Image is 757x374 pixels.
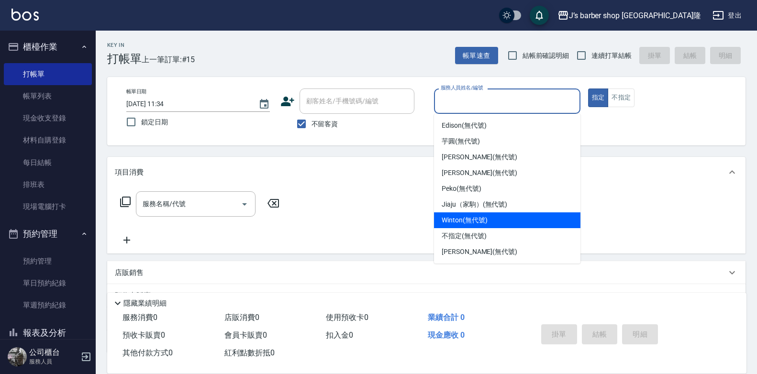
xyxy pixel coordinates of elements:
span: Peko (無代號) [442,184,481,194]
label: 服務人員姓名/編號 [441,84,483,91]
img: Person [8,347,27,366]
span: 芋圓 (無代號) [442,136,480,146]
button: save [530,6,549,25]
img: Logo [11,9,39,21]
span: Edison (無代號) [442,121,486,131]
span: 連續打單結帳 [591,51,632,61]
p: 服務人員 [29,357,78,366]
span: 會員卡販賣 0 [224,330,267,340]
span: 服務消費 0 [122,313,157,322]
button: 帳單速查 [455,47,498,65]
a: 現場電腦打卡 [4,196,92,218]
div: 項目消費 [107,157,746,187]
a: 打帳單 [4,63,92,85]
a: 每日結帳 [4,152,92,174]
a: 排班表 [4,174,92,196]
button: 報表及分析 [4,320,92,345]
a: 單日預約紀錄 [4,272,92,294]
button: Open [237,197,252,212]
button: Choose date, selected date is 2025-09-10 [253,93,276,116]
span: 店販消費 0 [224,313,259,322]
div: J’s barber shop [GEOGRAPHIC_DATA]隆 [569,10,701,22]
h5: 公司櫃台 [29,348,78,357]
a: 材料自購登錄 [4,129,92,151]
span: 業績合計 0 [428,313,465,322]
span: [PERSON_NAME] (無代號) [442,247,517,257]
span: 鎖定日期 [141,117,168,127]
input: YYYY/MM/DD hh:mm [126,96,249,112]
span: 使用預收卡 0 [326,313,368,322]
span: 預收卡販賣 0 [122,330,165,340]
div: 店販銷售 [107,261,746,284]
label: 帳單日期 [126,88,146,95]
span: Winton (無代號) [442,215,487,225]
a: 帳單列表 [4,85,92,107]
p: 項目消費 [115,167,144,177]
span: 現金應收 0 [428,330,465,340]
span: 紅利點數折抵 0 [224,348,275,357]
a: 現金收支登錄 [4,107,92,129]
span: 不指定 (無代號) [442,231,487,241]
button: 不指定 [608,88,635,107]
span: 其他付款方式 0 [122,348,173,357]
p: 隱藏業績明細 [123,298,167,308]
a: 單週預約紀錄 [4,294,92,316]
span: Jiaju（家駒） (無代號) [442,199,507,209]
button: 預約管理 [4,221,92,246]
button: 指定 [588,88,609,107]
button: J’s barber shop [GEOGRAPHIC_DATA]隆 [554,6,705,25]
span: 扣入金 0 [326,330,353,340]
div: 預收卡販賣 [107,284,746,307]
button: 櫃檯作業 [4,34,92,59]
button: 登出 [709,7,746,24]
p: 店販銷售 [115,268,144,278]
span: 上一筆訂單:#15 [142,54,195,66]
span: [PERSON_NAME] (無代號) [442,152,517,162]
span: 不留客資 [312,119,338,129]
a: 預約管理 [4,250,92,272]
span: Casper (無代號) [442,263,487,273]
span: [PERSON_NAME] (無代號) [442,168,517,178]
span: 結帳前確認明細 [523,51,569,61]
p: 預收卡販賣 [115,291,151,301]
h2: Key In [107,42,142,48]
h3: 打帳單 [107,52,142,66]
